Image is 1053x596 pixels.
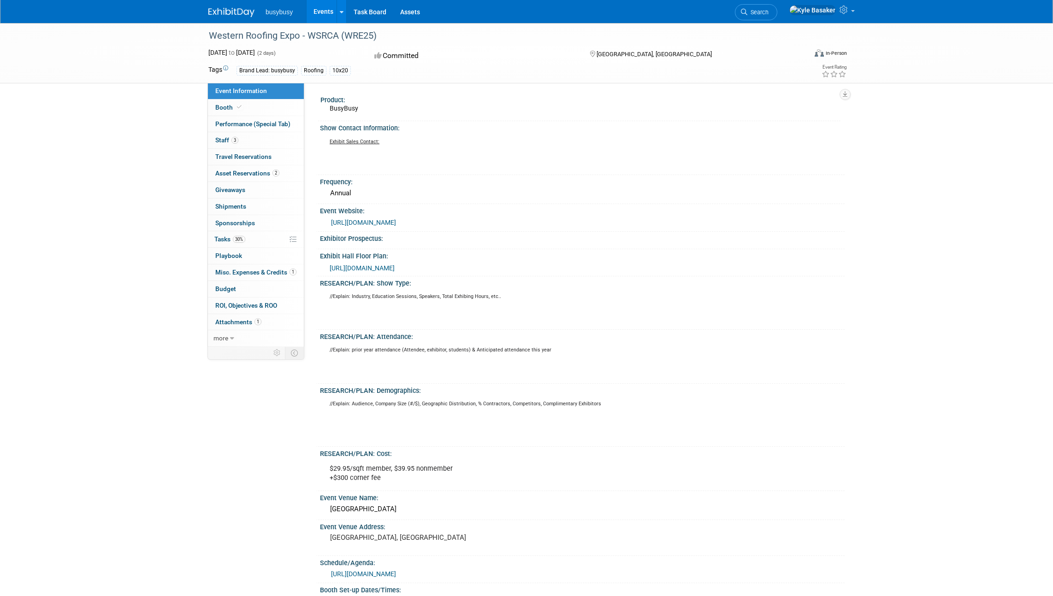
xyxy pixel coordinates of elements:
[227,49,236,56] span: to
[206,28,793,44] div: Western Roofing Expo - WSRCA (WRE25)
[320,232,845,243] div: Exhibitor Prospectus:
[215,104,243,111] span: Booth
[208,314,304,330] a: Attachments1
[320,447,845,458] div: RESEARCH/PLAN: Cost:
[330,264,395,272] a: [URL][DOMAIN_NAME]
[214,235,245,243] span: Tasks
[215,87,267,94] span: Event Information
[237,66,298,76] div: Brand Lead: busybusy
[320,520,845,532] div: Event Venue Address:
[320,330,845,341] div: RESEARCH/PLAN: Attendance:
[822,65,846,70] div: Event Rating
[208,330,304,346] a: more
[825,50,847,57] div: In-Person
[301,66,326,76] div: Roofing
[215,186,245,193] span: Giveaways
[752,48,847,62] div: Event Format
[735,4,777,20] a: Search
[327,502,838,516] div: [GEOGRAPHIC_DATA]
[208,248,304,264] a: Playbook
[215,285,236,292] span: Budget
[208,99,304,116] a: Booth
[320,384,845,395] div: RESEARCH/PLAN: Demographics:
[330,401,601,407] sup: //Explain: Audience, Company Size (#/$), Geographic Distribution, % Contractors, Competitors, Com...
[215,219,255,227] span: Sponsorships
[208,116,304,132] a: Performance (Special Tab)
[237,105,242,110] i: Booth reservation complete
[269,347,285,359] td: Personalize Event Tab Strip
[215,120,290,128] span: Performance (Special Tab)
[208,65,228,76] td: Tags
[215,318,261,326] span: Attachments
[320,121,845,133] div: Show Contact Information:
[597,51,712,58] span: [GEOGRAPHIC_DATA], [GEOGRAPHIC_DATA]
[330,139,379,145] u: Exhibit Sales Contact:
[215,252,242,259] span: Playbook
[330,66,351,76] div: 10x20
[320,93,840,105] div: Product:
[330,347,551,353] sup: //Explain: prior year attendance (Attendee, exhibitor, students) & Anticipated attendance this year
[208,231,304,247] a: Tasks30%
[331,219,396,226] a: [URL][DOMAIN_NAME]
[208,149,304,165] a: Travel Reservations
[208,182,304,198] a: Giveaways
[323,460,742,487] div: $29.95/sqft member, $39.95 nonmember +$300 corner fee
[215,203,246,210] span: Shipments
[215,169,279,177] span: Asset Reservations
[320,175,845,187] div: Frequency:
[208,83,304,99] a: Event Information
[331,570,396,578] a: [URL][DOMAIN_NAME]
[320,491,845,503] div: Event Venue Name:
[272,169,279,176] span: 2
[789,5,836,15] img: Kyle Basaker
[327,186,838,200] div: Annual
[215,302,277,309] span: ROI, Objectives & ROO
[215,136,238,144] span: Staff
[290,269,296,275] span: 1
[213,334,228,342] span: more
[208,199,304,215] a: Shipments
[208,49,255,56] span: [DATE] [DATE]
[215,269,296,276] span: Misc. Expenses & Credits
[233,236,245,243] span: 30%
[320,583,845,595] div: Booth Set-up Dates/Times:
[320,204,845,216] div: Event Website:
[256,50,276,56] span: (2 days)
[372,48,575,64] div: Committed
[208,215,304,231] a: Sponsorships
[330,105,358,112] span: BusyBusy
[208,298,304,314] a: ROI, Objectives & ROO
[330,293,501,299] sup: //Explain: Industry, Education Sessions, Speakers, Total Exhibing Hours, etc..
[208,264,304,280] a: Misc. Expenses & Credits1
[266,8,293,16] span: busybusy
[320,249,845,261] div: Exhibit Hall Floor Plan:
[285,347,304,359] td: Toggle Event Tabs
[208,281,304,297] a: Budget
[231,137,238,144] span: 3
[208,165,304,181] a: Asset Reservations2
[208,8,254,17] img: ExhibitDay
[208,132,304,148] a: Staff3
[320,556,845,567] div: Schedule/Agenda:
[215,153,272,160] span: Travel Reservations
[747,9,769,16] span: Search
[254,318,261,325] span: 1
[320,276,845,288] div: RESEARCH/PLAN: Show Type:
[330,533,528,542] pre: [GEOGRAPHIC_DATA], [GEOGRAPHIC_DATA]
[815,49,824,57] img: Format-Inperson.png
